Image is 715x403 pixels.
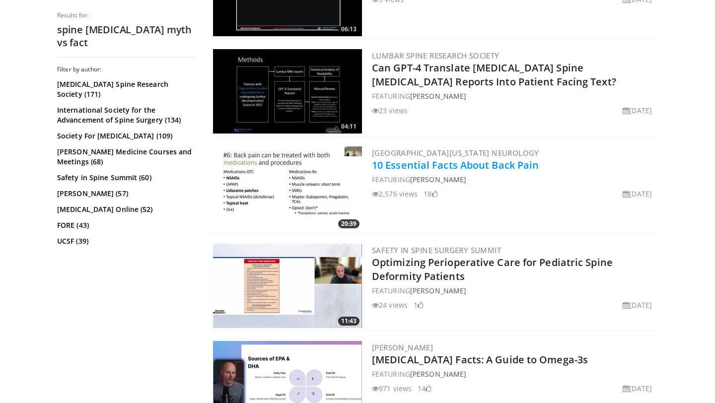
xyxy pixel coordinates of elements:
a: 11:43 [213,244,362,328]
img: 557bc190-4981-4553-806a-e103f1e7d078.300x170_q85_crop-smart_upscale.jpg [213,244,362,328]
a: [PERSON_NAME] [410,369,466,379]
div: FEATURING [372,285,656,296]
p: Results for: [57,11,196,19]
li: [DATE] [623,300,652,310]
a: [PERSON_NAME] [410,91,466,101]
h3: Filter by author: [57,66,196,73]
li: 1 [414,300,424,310]
li: 14 [418,383,431,394]
span: 04:11 [338,122,359,131]
a: [MEDICAL_DATA] Spine Research Society (171) [57,79,194,99]
span: 06:13 [338,25,359,34]
img: 7988f18d-3910-41d3-af49-1b5004c5fba8.300x170_q85_crop-smart_upscale.jpg [213,49,362,134]
a: Safety in Spine Summit (60) [57,173,194,183]
a: [PERSON_NAME] [372,342,433,352]
li: [DATE] [623,105,652,116]
a: Safety in Spine Surgery Summit [372,245,501,255]
div: FEATURING [372,174,656,185]
h2: spine [MEDICAL_DATA] myth vs fact [57,23,196,49]
span: 11:43 [338,317,359,326]
a: Can GPT-4 Translate [MEDICAL_DATA] Spine [MEDICAL_DATA] Reports Into Patient Facing Text? [372,61,616,88]
li: 23 views [372,105,408,116]
a: [PERSON_NAME] Medicine Courses and Meetings (68) [57,147,194,167]
a: Lumbar Spine Research Society [372,51,500,61]
a: 10 Essential Facts About Back Pain [372,158,539,172]
li: 24 views [372,300,408,310]
li: 2,576 views [372,189,418,199]
li: [DATE] [623,189,652,199]
li: [DATE] [623,383,652,394]
a: [MEDICAL_DATA] Online (52) [57,204,194,214]
img: 862b55a8-7bf7-467c-85be-d01c48ea1d6d.300x170_q85_crop-smart_upscale.jpg [213,146,362,231]
a: [PERSON_NAME] [410,175,466,184]
a: [PERSON_NAME] (57) [57,189,194,199]
a: UCSF (39) [57,236,194,246]
div: FEATURING [372,91,656,101]
a: 04:11 [213,49,362,134]
a: 20:39 [213,146,362,231]
a: Society For [MEDICAL_DATA] (109) [57,131,194,141]
a: [PERSON_NAME] [410,286,466,295]
a: Optimizing Perioperative Care for Pediatric Spine Deformity Patients [372,256,613,283]
a: [GEOGRAPHIC_DATA][US_STATE] Neurology [372,148,539,158]
span: 20:39 [338,219,359,228]
a: [MEDICAL_DATA] Facts: A Guide to Omega-3s [372,353,588,366]
div: FEATURING [372,369,656,379]
a: International Society for the Advancement of Spine Surgery (134) [57,105,194,125]
li: 971 views [372,383,412,394]
a: FORE (43) [57,220,194,230]
li: 18 [424,189,437,199]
